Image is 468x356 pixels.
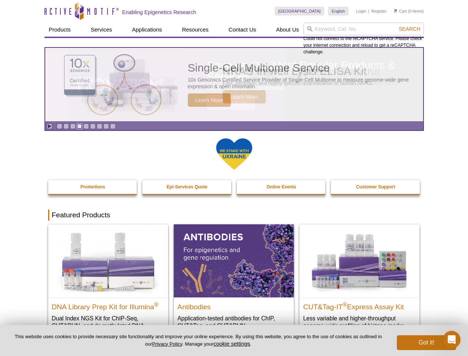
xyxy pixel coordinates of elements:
a: Go to slide 8 [103,123,109,129]
div: Could not connect to the reCAPTCHA service. Please check your internet connection and reload to g... [303,23,424,55]
a: Toggle autoplay [47,123,52,129]
a: Services [86,23,117,37]
a: Customer Support [331,180,421,194]
a: Go to slide 3 [70,123,76,129]
h2: Antibodies [177,300,290,311]
button: cookie settings [213,340,250,347]
a: Register [371,9,386,14]
a: [GEOGRAPHIC_DATA] [275,7,325,16]
a: Go to slide 6 [90,123,96,129]
sup: ® [154,301,159,307]
a: All Antibodies Antibodies Application-tested antibodies for ChIP, CUT&Tag, and CUT&RUN. [174,224,294,337]
a: Go to slide 4 [77,123,82,129]
a: Go to slide 1 [57,123,62,129]
strong: Online Events [266,184,296,189]
a: Cart [394,9,407,14]
a: About Us [272,23,303,37]
img: CUT&Tag-IT® Express Assay Kit [299,224,419,297]
a: Promotions [48,180,138,194]
p: This website uses cookies to provide necessary site functionality and improve your online experie... [12,333,385,347]
a: Login [356,9,366,14]
button: Search [396,26,422,32]
p: Application-tested antibodies for ChIP, CUT&Tag, and CUT&RUN. [177,314,290,330]
a: Epi-Services Quote [142,180,232,194]
a: DNA Library Prep Kit for Illumina DNA Library Prep Kit for Illumina® Dual Index NGS Kit for ChIP-... [48,224,168,344]
strong: Epi-Services Quote [167,184,208,189]
a: Privacy Policy [152,341,182,347]
button: Got it! [397,335,456,350]
img: Your Cart [394,9,397,13]
a: Online Events [237,180,326,194]
p: Less variable and higher-throughput genome-wide profiling of histone marks​. [303,314,416,330]
a: English [328,7,349,16]
a: Go to slide 9 [110,123,116,129]
h2: Featured Products [48,210,420,221]
p: Dual Index NGS Kit for ChIP-Seq, CUT&RUN, and ds methylated DNA assays. [52,314,165,337]
strong: Customer Support [356,184,395,189]
a: Contact Us [224,23,260,37]
span: Search [399,26,420,32]
img: All Antibodies [174,224,294,297]
a: Resources [177,23,213,37]
li: | [368,7,369,16]
a: CUT&Tag-IT® Express Assay Kit CUT&Tag-IT®Express Assay Kit Less variable and higher-throughput ge... [299,224,419,337]
a: Go to slide 7 [97,123,102,129]
h2: Enabling Epigenetics Research [122,9,196,16]
a: Go to slide 2 [63,123,69,129]
h2: CUT&Tag-IT Express Assay Kit [303,300,416,311]
img: DNA Library Prep Kit for Illumina [48,224,168,297]
h2: DNA Library Prep Kit for Illumina [52,300,165,311]
a: Products [44,23,75,37]
a: Go to slide 5 [83,123,89,129]
a: Applications [127,23,166,37]
li: (0 items) [394,7,424,16]
strong: Promotions [80,184,105,189]
img: We Stand With Ukraine [216,138,253,171]
input: Keyword, Cat. No. [303,23,424,35]
sup: ® [343,301,347,307]
iframe: Intercom live chat [443,331,461,349]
